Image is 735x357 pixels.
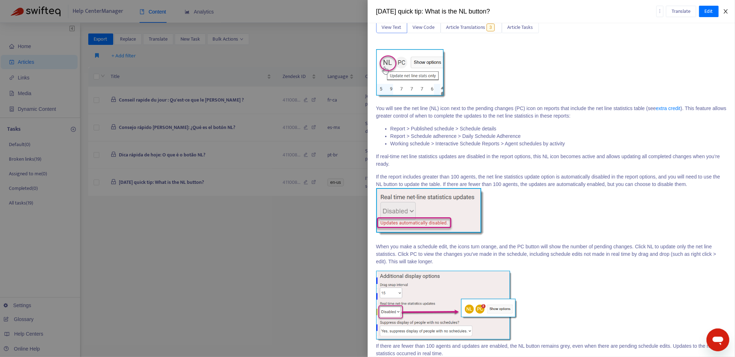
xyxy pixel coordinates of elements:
[390,140,727,148] li: Working schedule > Interactive Schedule Reports > Agent schedules by activity
[376,271,519,342] img: 97589112-9620-90d1-d166-0f30947b0166.png
[656,105,681,111] a: extra credit
[376,173,727,238] p: If the report includes greater than 100 agents, the net line statistics update option is automati...
[666,6,696,17] button: Translate
[390,125,727,133] li: Report > Published schedule > Schedule details
[407,22,441,33] button: View Code
[446,24,485,31] span: Article Translations
[376,153,727,168] p: If real-time net line statistics updates are disabled in the report options, this NL icon becomes...
[487,24,495,31] span: 3
[413,24,435,31] span: View Code
[376,7,656,16] div: [DATE] quick tip: What is the NL button?
[376,105,727,120] p: You will see the net line (NL) icon next to the pending changes (PC) icon on reports that include...
[376,22,407,33] button: View Text
[721,8,731,15] button: Close
[390,133,727,140] li: Report > Schedule adherence > Daily Schedule Adherence
[441,22,502,33] button: Article Translations3
[508,24,533,31] span: Article Tasks
[502,22,539,33] button: Article Tasks
[376,243,727,265] p: When you make a schedule edit, the icons turn orange, and the PC button will show the number of p...
[672,7,691,15] span: Translate
[382,24,401,31] span: View Text
[376,49,447,99] img: 72ecdd76-1ba3-01b6-cccf-5d5c7fdfd9b0.png
[699,6,719,17] button: Edit
[707,328,729,351] iframe: Button to launch messaging window
[705,7,713,15] span: Edit
[723,9,729,14] span: close
[656,6,663,17] button: more
[657,9,662,14] span: more
[376,188,486,238] img: fc4fe6b5-976b-2a0d-5c59-5d355a24cdca.png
